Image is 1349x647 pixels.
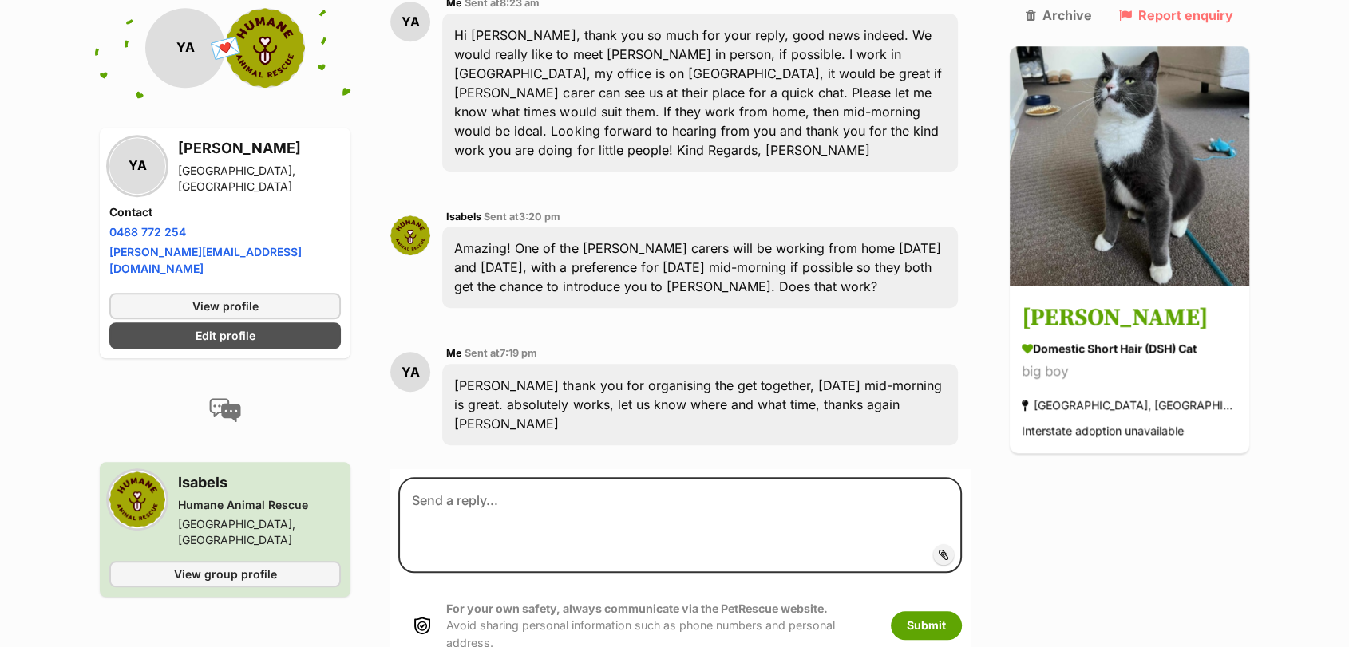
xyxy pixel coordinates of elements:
[109,138,165,194] div: YA
[109,293,341,319] a: View profile
[442,14,958,172] div: Hi [PERSON_NAME], thank you so much for your reply, good news indeed. We would really like to mee...
[390,215,430,255] img: Isabels profile pic
[465,347,537,359] span: Sent at
[1022,341,1237,357] div: Domestic Short Hair (DSH) Cat
[109,471,165,527] img: Humane Animal Rescue profile pic
[192,298,259,314] span: View profile
[178,516,341,548] div: [GEOGRAPHIC_DATA], [GEOGRAPHIC_DATA]
[1022,301,1237,337] h3: [PERSON_NAME]
[174,566,277,582] span: View group profile
[109,204,341,220] h4: Contact
[390,352,430,392] div: YA
[208,31,243,65] span: 💌
[225,8,305,88] img: Humane Animal Rescue profile pic
[1119,8,1233,22] a: Report enquiry
[1022,361,1237,383] div: big boy
[500,347,537,359] span: 7:19 pm
[1010,289,1249,454] a: [PERSON_NAME] Domestic Short Hair (DSH) Cat big boy [GEOGRAPHIC_DATA], [GEOGRAPHIC_DATA] Intersta...
[1026,8,1092,22] a: Archive
[446,602,828,615] strong: For your own safety, always communicate via the PetRescue website.
[209,398,241,422] img: conversation-icon-4a6f8262b818ee0b60e3300018af0b2d0b884aa5de6e9bcb8d3d4eeb1a70a7c4.svg
[446,211,481,223] span: Isabels
[1022,395,1237,416] div: [GEOGRAPHIC_DATA], [GEOGRAPHIC_DATA]
[1010,46,1249,286] img: Bruce
[1022,424,1184,438] span: Interstate adoption unavailable
[178,471,341,494] h3: Isabels
[145,8,225,88] div: YA
[109,245,302,275] a: [PERSON_NAME][EMAIL_ADDRESS][DOMAIN_NAME]
[442,364,958,445] div: [PERSON_NAME] thank you for organising the get together, [DATE] mid-morning is great. absolutely ...
[109,225,186,239] a: 0488 772 254
[178,497,341,513] div: Humane Animal Rescue
[446,347,462,359] span: Me
[484,211,560,223] span: Sent at
[519,211,560,223] span: 3:20 pm
[178,163,341,195] div: [GEOGRAPHIC_DATA], [GEOGRAPHIC_DATA]
[196,327,255,344] span: Edit profile
[109,561,341,587] a: View group profile
[442,227,958,308] div: Amazing! One of the [PERSON_NAME] carers will be working from home [DATE] and [DATE], with a pref...
[109,322,341,349] a: Edit profile
[891,611,962,640] button: Submit
[178,137,341,160] h3: [PERSON_NAME]
[390,2,430,41] div: YA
